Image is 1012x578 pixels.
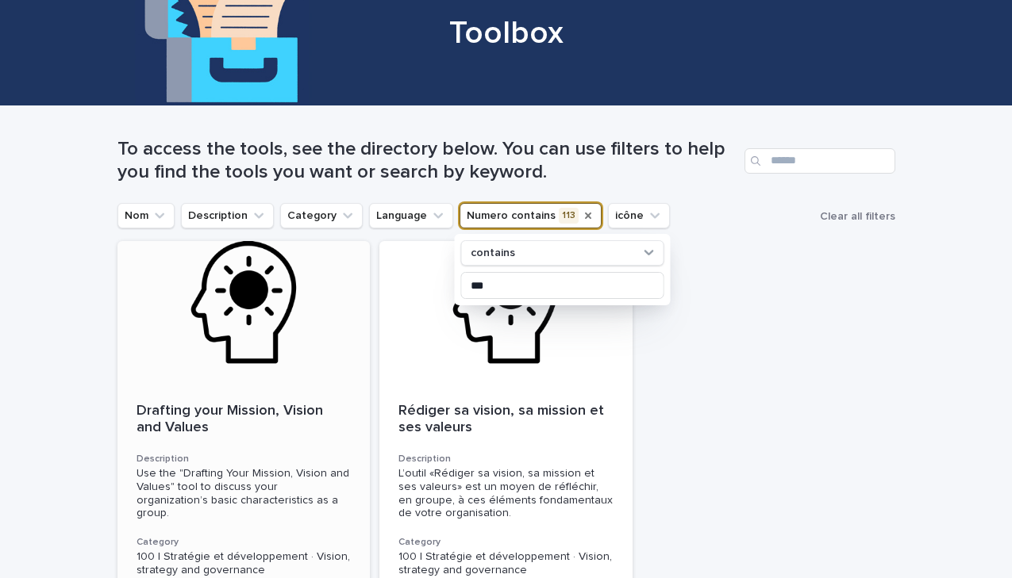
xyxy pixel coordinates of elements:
input: Search [745,148,895,174]
button: Clear all filters [814,205,895,228]
h3: Category [398,536,614,549]
div: Use the "Drafting Your Mission, Vision and Values" tool to discuss your organization’s basic char... [137,467,352,520]
button: Language [369,203,453,228]
span: Clear all filters [820,211,895,222]
p: 100 | Stratégie et développement · Vision, strategy and governance [398,550,614,577]
button: icône [608,203,670,228]
p: Rédiger sa vision, sa mission et ses valeurs [398,403,614,437]
button: Category [280,203,363,228]
h3: Category [137,536,352,549]
h1: Toolbox [117,14,895,52]
div: L’outil «Rédiger sa vision, sa mission et ses valeurs» est un moyen de réfléchir, en groupe, à ce... [398,467,614,520]
h3: Description [137,453,352,465]
button: Numero [460,203,602,228]
p: contains [471,247,515,260]
p: 100 | Stratégie et développement · Vision, strategy and governance [137,550,352,577]
button: Nom [117,203,175,228]
h3: Description [398,453,614,465]
button: Description [181,203,274,228]
p: Drafting your Mission, Vision and Values [137,403,352,437]
h1: To access the tools, see the directory below. You can use filters to help you find the tools you ... [117,138,738,184]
